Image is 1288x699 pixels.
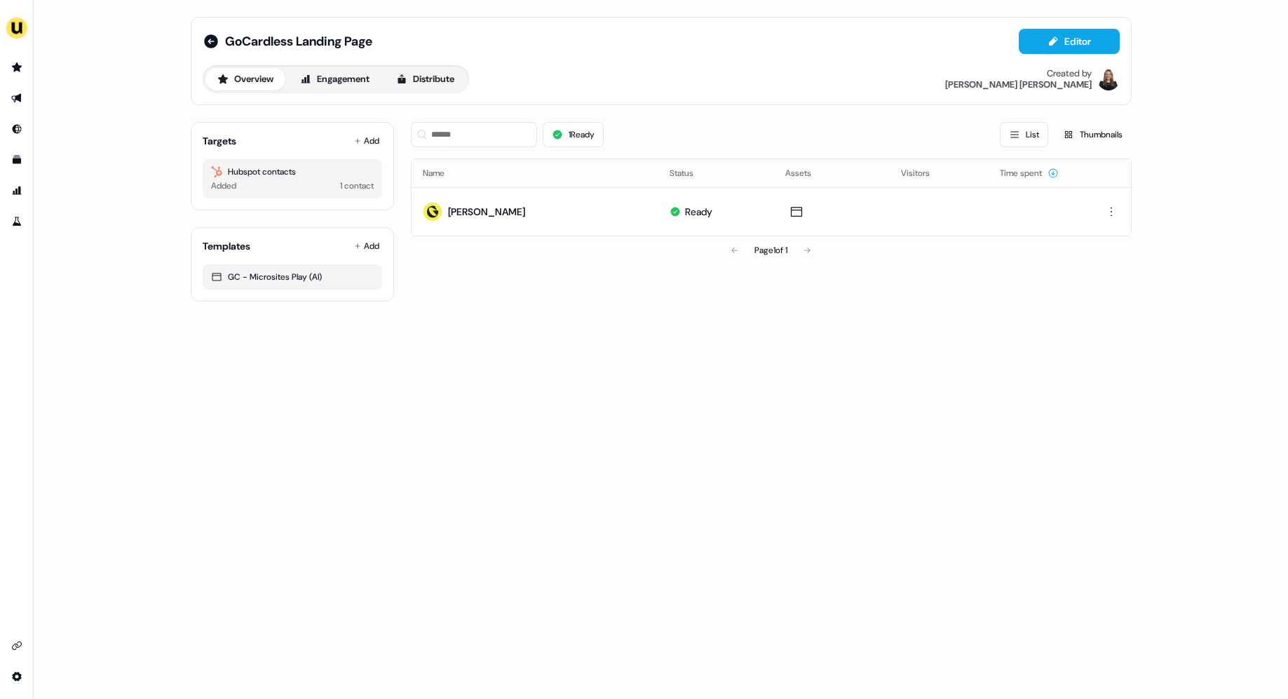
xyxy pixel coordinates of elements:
[351,131,382,151] button: Add
[685,205,712,219] div: Ready
[288,68,381,90] button: Engagement
[670,161,710,186] button: Status
[225,33,372,50] span: GoCardless Landing Page
[6,56,28,79] a: Go to prospects
[423,161,461,186] button: Name
[384,68,466,90] button: Distribute
[6,149,28,171] a: Go to templates
[543,122,604,147] button: 1Ready
[945,79,1092,90] div: [PERSON_NAME] [PERSON_NAME]
[203,134,236,148] div: Targets
[203,239,250,253] div: Templates
[1000,161,1059,186] button: Time spent
[901,161,947,186] button: Visitors
[6,634,28,657] a: Go to integrations
[6,179,28,202] a: Go to attribution
[1054,122,1132,147] button: Thumbnails
[6,210,28,233] a: Go to experiments
[6,665,28,688] a: Go to integrations
[774,159,890,187] th: Assets
[340,179,374,193] div: 1 contact
[1047,68,1092,79] div: Created by
[6,87,28,109] a: Go to outbound experience
[754,243,787,257] div: Page 1 of 1
[1019,29,1120,54] button: Editor
[211,165,374,179] div: Hubspot contacts
[211,270,374,284] div: GC - Microsites Play (AI)
[1019,36,1120,50] a: Editor
[1000,122,1048,147] button: List
[211,179,236,193] div: Added
[205,68,285,90] button: Overview
[448,205,525,219] div: [PERSON_NAME]
[6,118,28,140] a: Go to Inbound
[1097,68,1120,90] img: Geneviève
[351,236,382,256] button: Add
